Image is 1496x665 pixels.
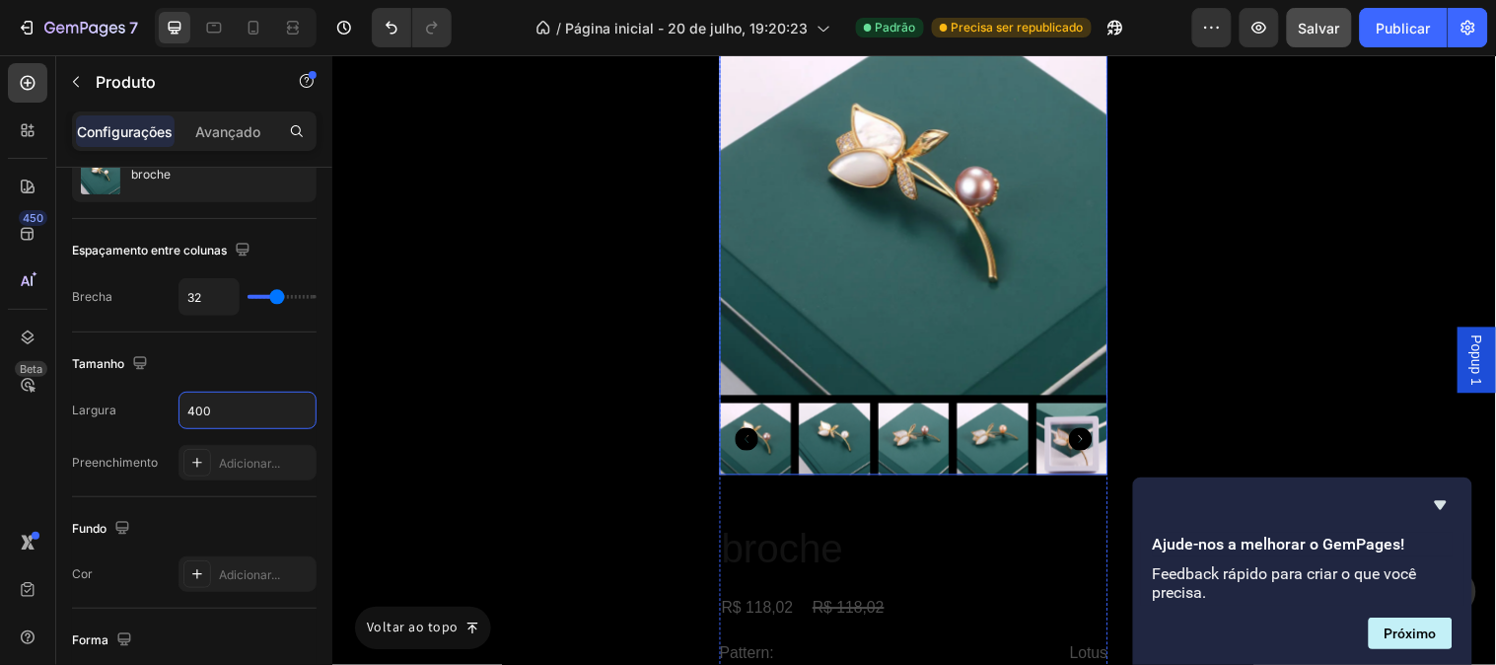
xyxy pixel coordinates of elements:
font: Preenchimento [72,455,158,470]
font: Feedback rápido para criar o que você precisa. [1153,564,1417,602]
font: Espaçamento entre colunas [72,243,227,258]
input: Auto [179,393,316,428]
div: Desfazer/Refazer [372,8,452,47]
button: Ocultar pesquisa [1429,493,1453,517]
button: <p>Voltar ao topo</p> [24,560,162,604]
font: Adicionar... [219,456,280,471]
p: Voltar ao topo [36,572,128,592]
font: broche [131,167,171,182]
img: product/2025/8/21/1958427259819921408.jpg [555,353,628,426]
font: Padrão [876,20,916,35]
font: Avançado [195,123,260,140]
img: /product/2025/8/21/1958427323099385856.jpg [394,353,467,426]
font: Salvar [1299,20,1340,37]
button: Salvar [1287,8,1352,47]
font: Adicionar... [219,567,280,582]
font: Configurações [78,123,174,140]
span: Popup 1 [1154,284,1174,335]
font: Brecha [72,289,112,304]
img: product/2025/8/21/1958427254329577472.jpg [475,353,548,426]
img: imagem de recurso do produto [81,155,120,194]
input: Auto [179,279,239,315]
font: / [557,20,562,37]
button: Próxima pergunta [1369,618,1453,649]
button: Publicar [1360,8,1448,47]
font: Precisa ser republicado [952,20,1084,35]
font: 450 [23,211,43,225]
img: product/2025/8/21/1958427264324603904.jpg [636,353,709,426]
font: Tamanho [72,356,124,371]
font: 7 [129,18,138,37]
font: Produto [96,72,156,92]
button: Carousel Next Arrow [749,378,773,402]
font: Próximo [1385,626,1437,641]
h2: Ajude-nos a melhorar o GemPages! [1153,533,1453,556]
font: Fundo [72,521,107,536]
p: Produto [96,70,263,94]
div: Ajude-nos a melhorar o GemPages! [1153,493,1453,649]
font: Página inicial - 20 de julho, 19:20:23 [566,20,809,37]
button: 7 [8,8,147,47]
font: Ajude-nos a melhorar o GemPages! [1153,535,1405,554]
h2: broche [394,474,789,530]
iframe: Área de design [331,55,1496,665]
img: product/2025/8/21/1958427271157125120.jpg [716,353,789,426]
font: Largura [72,403,116,417]
font: Publicar [1377,20,1431,37]
font: Forma [72,632,108,647]
font: Beta [20,362,42,376]
button: Carousel Back Arrow [410,378,434,402]
font: Cor [72,566,93,581]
